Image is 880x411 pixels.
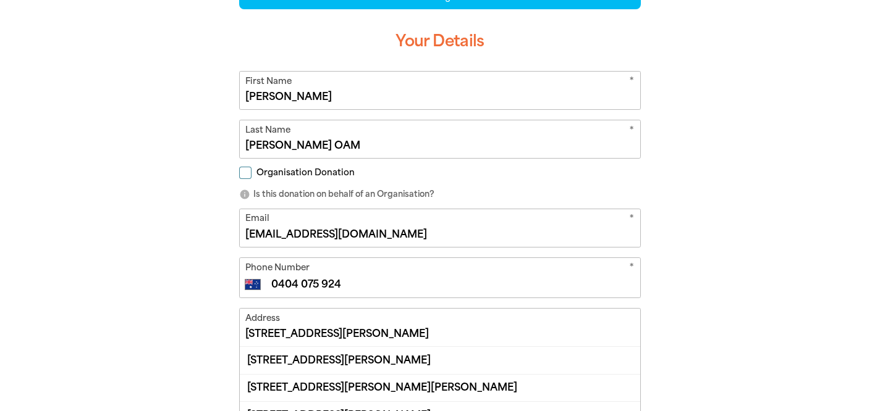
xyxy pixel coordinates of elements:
i: info [239,189,250,200]
p: Is this donation on behalf of an Organisation? [239,188,641,201]
input: Organisation Donation [239,167,252,179]
i: Required [629,261,634,276]
div: [STREET_ADDRESS][PERSON_NAME][PERSON_NAME] [240,374,640,401]
div: [STREET_ADDRESS][PERSON_NAME] [240,347,640,373]
span: Organisation Donation [256,167,355,178]
h3: Your Details [239,22,641,61]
